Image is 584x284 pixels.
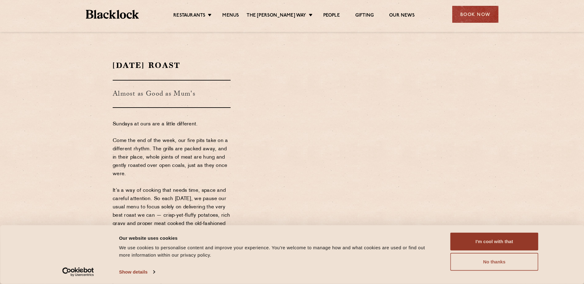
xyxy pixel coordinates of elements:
p: Sundays at ours are a little different. Come the end of the week, our fire pits take on a differe... [113,120,231,270]
button: I'm cool with that [450,233,538,250]
h3: Almost as Good as Mum's [113,80,231,108]
a: The [PERSON_NAME] Way [247,13,306,19]
button: No thanks [450,253,538,271]
div: Our website uses cookies [119,234,437,242]
a: Restaurants [173,13,205,19]
a: Show details [119,267,155,277]
img: BL_Textured_Logo-footer-cropped.svg [86,10,139,19]
div: We use cookies to personalise content and improve your experience. You're welcome to manage how a... [119,244,437,259]
a: Gifting [355,13,374,19]
div: Book Now [452,6,498,23]
a: Our News [389,13,415,19]
a: Menus [222,13,239,19]
a: Usercentrics Cookiebot - opens in a new window [51,267,105,277]
a: People [323,13,340,19]
h2: [DATE] Roast [113,60,231,71]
